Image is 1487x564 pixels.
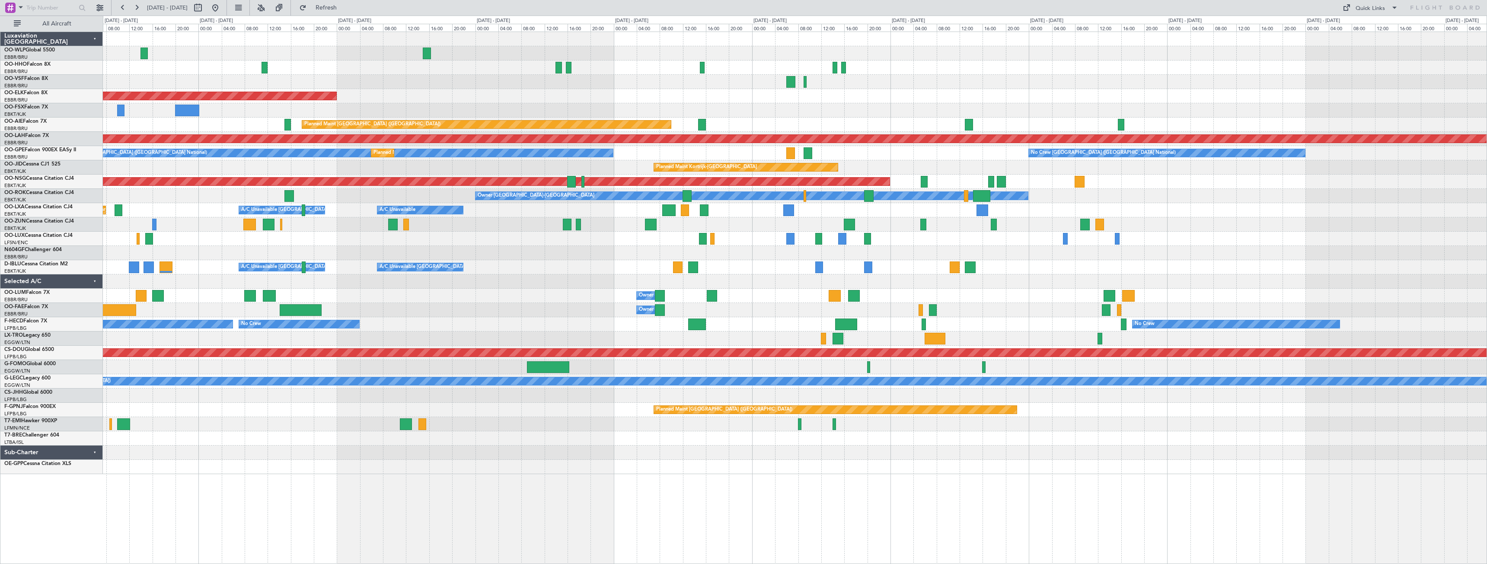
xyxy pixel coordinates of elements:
div: 20:00 [1283,24,1305,32]
div: No Crew [GEOGRAPHIC_DATA] ([GEOGRAPHIC_DATA] National) [1031,147,1176,159]
div: 20:00 [868,24,890,32]
div: 08:00 [660,24,683,32]
a: OO-GPEFalcon 900EX EASy II [4,147,76,153]
span: OO-JID [4,162,22,167]
div: 08:00 [1075,24,1098,32]
div: Owner Melsbroek Air Base [639,303,698,316]
div: 04:00 [222,24,245,32]
div: 04:00 [637,24,660,32]
a: OO-NSGCessna Citation CJ4 [4,176,74,181]
div: 00:00 [890,24,913,32]
a: EBBR/BRU [4,125,28,132]
div: 00:00 [1167,24,1190,32]
a: EGGW/LTN [4,368,30,374]
a: LX-TROLegacy 650 [4,333,51,338]
span: OO-HHO [4,62,27,67]
div: A/C Unavailable [GEOGRAPHIC_DATA]-[GEOGRAPHIC_DATA] [380,261,517,274]
div: 16:00 [1121,24,1144,32]
div: [DATE] - [DATE] [1030,17,1063,25]
div: 12:00 [960,24,983,32]
div: 08:00 [521,24,544,32]
span: T7-EMI [4,418,21,424]
div: 04:00 [1190,24,1213,32]
div: 08:00 [383,24,406,32]
div: Planned Maint Kortrijk-[GEOGRAPHIC_DATA] [656,161,757,174]
div: No Crew [GEOGRAPHIC_DATA] ([GEOGRAPHIC_DATA] National) [62,147,207,159]
span: OO-LUX [4,233,25,238]
div: 20:00 [590,24,613,32]
a: LFPB/LBG [4,411,27,417]
div: Planned Maint [GEOGRAPHIC_DATA] ([GEOGRAPHIC_DATA]) [656,403,792,416]
a: LFSN/ENC [4,239,28,246]
div: 00:00 [1305,24,1328,32]
div: A/C Unavailable [GEOGRAPHIC_DATA] ([GEOGRAPHIC_DATA] National) [241,261,402,274]
a: OO-FAEFalcon 7X [4,304,48,309]
div: 08:00 [937,24,960,32]
div: Planned Maint [GEOGRAPHIC_DATA] ([GEOGRAPHIC_DATA] National) [373,147,530,159]
a: OO-ROKCessna Citation CJ4 [4,190,74,195]
div: 16:00 [153,24,176,32]
a: OO-FSXFalcon 7X [4,105,48,110]
div: [DATE] - [DATE] [338,17,371,25]
div: 08:00 [106,24,129,32]
div: No Crew [1135,318,1155,331]
span: OO-ELK [4,90,24,96]
a: T7-EMIHawker 900XP [4,418,57,424]
div: A/C Unavailable [GEOGRAPHIC_DATA] ([GEOGRAPHIC_DATA] National) [241,204,402,217]
a: EBKT/KJK [4,225,26,232]
div: A/C Unavailable [380,204,415,217]
a: EBKT/KJK [4,268,26,274]
div: [DATE] - [DATE] [477,17,510,25]
a: CS-DOUGlobal 6500 [4,347,54,352]
div: 16:00 [844,24,867,32]
a: OO-VSFFalcon 8X [4,76,48,81]
div: 00:00 [198,24,221,32]
a: OO-LUMFalcon 7X [4,290,50,295]
div: 00:00 [337,24,360,32]
span: CS-JHH [4,390,23,395]
div: [DATE] - [DATE] [1168,17,1202,25]
div: [DATE] - [DATE] [105,17,138,25]
button: All Aircraft [10,17,94,31]
div: [DATE] - [DATE] [753,17,787,25]
a: N604GFChallenger 604 [4,247,62,252]
a: EBKT/KJK [4,211,26,217]
span: G-FOMO [4,361,26,366]
div: 16:00 [983,24,1005,32]
a: EBBR/BRU [4,296,28,303]
div: 00:00 [475,24,498,32]
a: EBBR/BRU [4,140,28,146]
div: 20:00 [314,24,337,32]
div: 20:00 [176,24,198,32]
a: LTBA/ISL [4,439,24,446]
span: OO-AIE [4,119,23,124]
a: EGGW/LTN [4,382,30,389]
span: OO-ROK [4,190,26,195]
span: T7-BRE [4,433,22,438]
div: 16:00 [1260,24,1283,32]
div: 12:00 [268,24,290,32]
span: F-HECD [4,319,23,324]
div: [DATE] - [DATE] [1307,17,1340,25]
button: Quick Links [1338,1,1402,15]
a: LFMN/NCE [4,425,30,431]
a: D-IBLUCessna Citation M2 [4,261,68,267]
div: 08:00 [798,24,821,32]
a: EBKT/KJK [4,197,26,203]
span: OO-GPE [4,147,25,153]
a: T7-BREChallenger 604 [4,433,59,438]
div: Quick Links [1356,4,1385,13]
div: 20:00 [452,24,475,32]
span: CS-DOU [4,347,25,352]
a: EBBR/BRU [4,54,28,61]
span: All Aircraft [22,21,91,27]
div: 20:00 [1006,24,1029,32]
a: OO-ZUNCessna Citation CJ4 [4,219,74,224]
div: [DATE] - [DATE] [1446,17,1479,25]
a: OO-AIEFalcon 7X [4,119,47,124]
span: OO-LUM [4,290,26,295]
span: LX-TRO [4,333,23,338]
div: 16:00 [568,24,590,32]
span: OO-VSF [4,76,24,81]
div: [DATE] - [DATE] [892,17,925,25]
